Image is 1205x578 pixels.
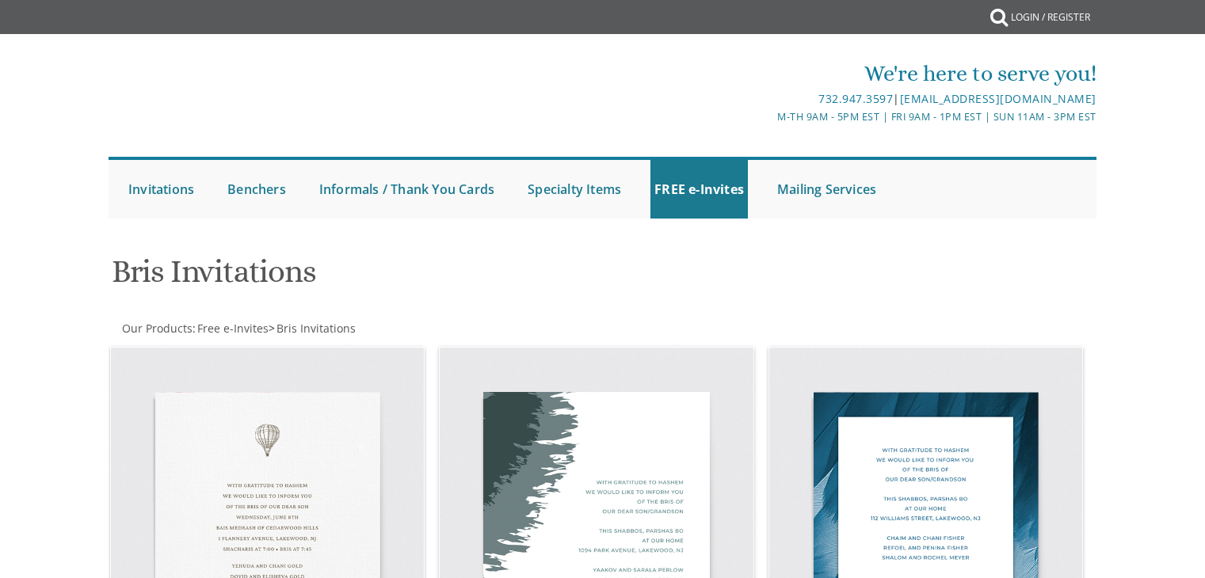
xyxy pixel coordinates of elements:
[196,321,269,336] a: Free e-Invites
[439,58,1096,89] div: We're here to serve you!
[773,160,880,219] a: Mailing Services
[197,321,269,336] span: Free e-Invites
[124,160,198,219] a: Invitations
[315,160,498,219] a: Informals / Thank You Cards
[439,89,1096,108] div: |
[223,160,290,219] a: Benchers
[275,321,356,336] a: Bris Invitations
[120,321,193,336] a: Our Products
[818,91,893,106] a: 732.947.3597
[112,254,758,301] h1: Bris Invitations
[439,108,1096,125] div: M-Th 9am - 5pm EST | Fri 9am - 1pm EST | Sun 11am - 3pm EST
[276,321,356,336] span: Bris Invitations
[524,160,625,219] a: Specialty Items
[109,321,603,337] div: :
[650,160,748,219] a: FREE e-Invites
[900,91,1096,106] a: [EMAIL_ADDRESS][DOMAIN_NAME]
[269,321,356,336] span: >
